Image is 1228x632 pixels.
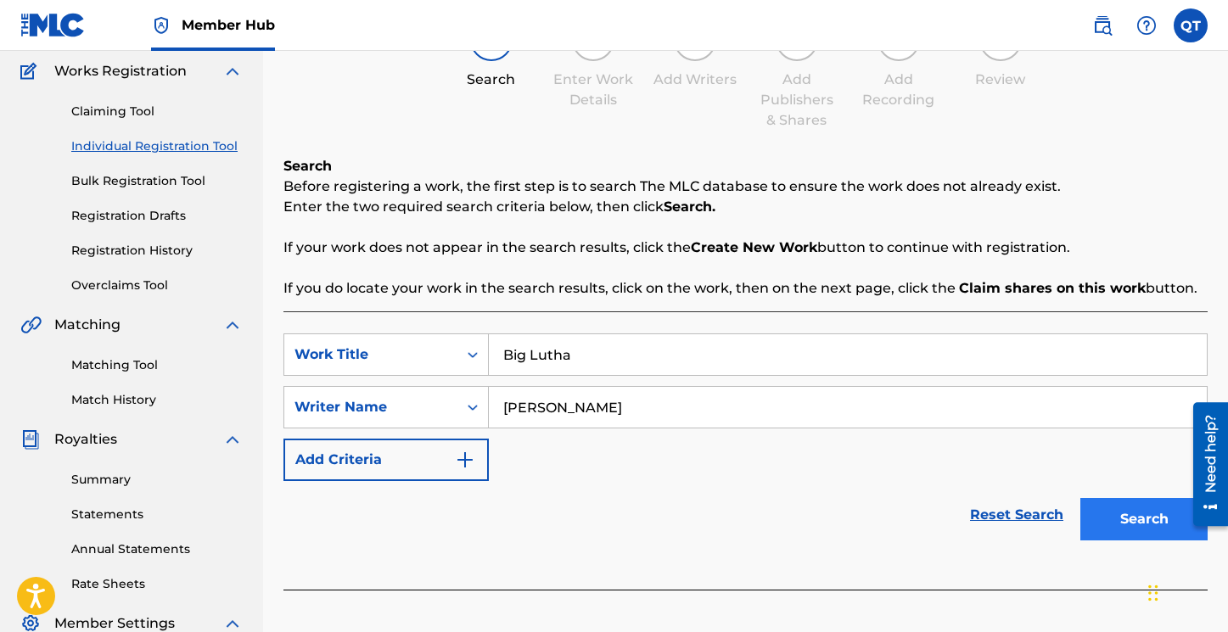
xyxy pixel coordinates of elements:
[20,429,41,450] img: Royalties
[283,278,1208,299] p: If you do locate your work in the search results, click on the work, then on the next page, click...
[20,13,86,37] img: MLC Logo
[959,280,1146,296] strong: Claim shares on this work
[1143,551,1228,632] iframe: Chat Widget
[71,277,243,294] a: Overclaims Tool
[962,496,1072,534] a: Reset Search
[455,450,475,470] img: 9d2ae6d4665cec9f34b9.svg
[71,471,243,489] a: Summary
[664,199,715,215] strong: Search.
[71,356,243,374] a: Matching Tool
[691,239,817,255] strong: Create New Work
[1136,15,1157,36] img: help
[71,391,243,409] a: Match History
[1180,396,1228,533] iframe: Resource Center
[1085,8,1119,42] a: Public Search
[283,158,332,174] b: Search
[71,207,243,225] a: Registration Drafts
[222,315,243,335] img: expand
[283,176,1208,197] p: Before registering a work, the first step is to search The MLC database to ensure the work does n...
[71,172,243,190] a: Bulk Registration Tool
[71,103,243,120] a: Claiming Tool
[54,315,121,335] span: Matching
[20,61,42,81] img: Works Registration
[1130,8,1164,42] div: Help
[283,439,489,481] button: Add Criteria
[551,70,636,110] div: Enter Work Details
[653,70,737,90] div: Add Writers
[958,70,1043,90] div: Review
[222,429,243,450] img: expand
[856,70,941,110] div: Add Recording
[294,397,447,417] div: Writer Name
[71,242,243,260] a: Registration History
[449,70,534,90] div: Search
[151,15,171,36] img: Top Rightsholder
[1148,568,1158,618] div: Drag
[71,575,243,593] a: Rate Sheets
[71,506,243,523] a: Statements
[283,333,1208,549] form: Search Form
[54,429,117,450] span: Royalties
[294,344,447,365] div: Work Title
[754,70,839,131] div: Add Publishers & Shares
[182,15,275,35] span: Member Hub
[222,61,243,81] img: expand
[54,61,187,81] span: Works Registration
[1174,8,1208,42] div: User Menu
[20,315,42,335] img: Matching
[1092,15,1113,36] img: search
[71,137,243,155] a: Individual Registration Tool
[283,197,1208,217] p: Enter the two required search criteria below, then click
[71,540,243,558] a: Annual Statements
[283,238,1208,258] p: If your work does not appear in the search results, click the button to continue with registration.
[1080,498,1208,540] button: Search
